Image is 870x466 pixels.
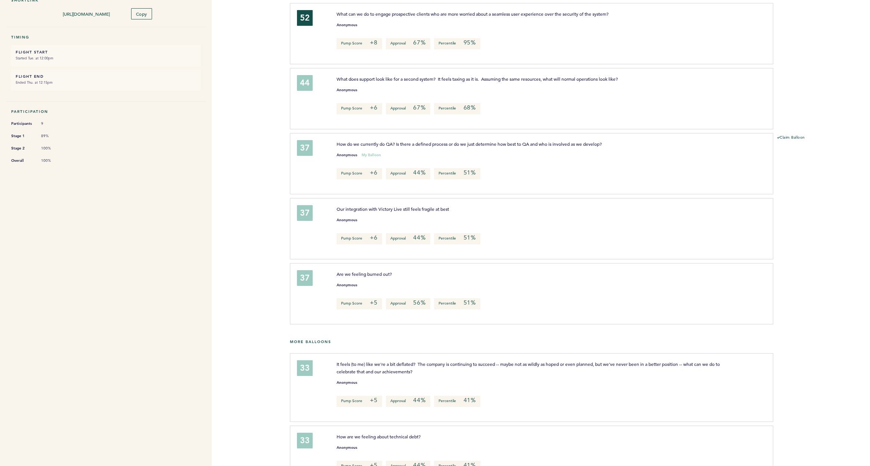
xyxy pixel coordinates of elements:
p: Percentile [434,168,480,179]
em: 51% [464,299,476,306]
small: Ended Thu. at 12:15pm [16,79,196,86]
em: +6 [370,104,378,111]
em: 44% [413,396,425,404]
p: Percentile [434,38,480,49]
em: 95% [464,39,476,46]
p: Percentile [434,396,480,407]
span: Copy [136,11,147,17]
p: Pump Score [337,233,383,244]
em: 44% [413,234,425,241]
span: Stage 2 [11,145,34,152]
span: It feels (to me) like we're a bit deflated? The company is continuing to succeed -- maybe not as ... [337,361,721,374]
em: 56% [413,299,425,306]
span: 100% [41,146,64,151]
small: Anonymous [337,218,357,222]
h6: FLIGHT START [16,50,196,55]
em: 44% [413,169,425,176]
p: Percentile [434,233,480,244]
p: Pump Score [337,168,383,179]
p: Percentile [434,298,480,309]
h5: More Balloons [290,339,864,344]
span: Participants [11,120,34,127]
span: Overall [11,157,34,164]
em: +6 [370,234,378,241]
em: 51% [464,169,476,176]
div: 37 [297,140,313,156]
p: Approval [386,396,430,407]
p: Approval [386,298,430,309]
small: Anonymous [337,88,357,92]
small: Anonymous [337,23,357,27]
em: 67% [413,104,425,111]
small: My Balloon [362,153,381,157]
p: Percentile [434,103,480,114]
span: 9 [41,121,64,126]
p: Approval [386,38,430,49]
div: 52 [297,10,313,26]
p: Approval [386,233,430,244]
span: How do we currently do QA? Is there a defined process or do we just determine how best to QA and ... [337,141,602,147]
small: Anonymous [337,153,357,157]
span: Our integration with Victory Live still feels fragile at best [337,206,449,212]
small: Anonymous [337,283,357,287]
em: 41% [464,396,476,404]
div: 33 [297,433,313,448]
em: 51% [464,234,476,241]
div: 37 [297,270,313,286]
span: Are we feeling burned out? [337,271,392,277]
span: Stage 1 [11,132,34,140]
h5: Participation [11,109,201,114]
button: Claim Balloon [777,135,805,141]
p: Approval [386,103,430,114]
em: +8 [370,39,378,46]
span: What can we do to engage prospective clients who are more worried about a seamless user experienc... [337,11,609,17]
div: 44 [297,75,313,91]
em: +5 [370,396,378,404]
p: Pump Score [337,396,383,407]
p: Pump Score [337,38,383,49]
button: Copy [131,8,152,19]
em: +6 [370,169,378,176]
em: 67% [413,39,425,46]
span: 100% [41,158,64,163]
span: How are we feeling about technical debt? [337,433,421,439]
small: Anonymous [337,446,357,450]
h6: FLIGHT END [16,74,196,79]
div: 37 [297,205,313,221]
p: Pump Score [337,103,383,114]
small: Started Tue. at 12:00pm [16,55,196,62]
p: Approval [386,168,430,179]
small: Anonymous [337,381,357,385]
h5: Timing [11,35,201,40]
em: 68% [464,104,476,111]
em: +5 [370,299,378,306]
span: 89% [41,133,64,139]
div: 33 [297,360,313,376]
p: Pump Score [337,298,383,309]
span: What does support look like for a second system? It feels taxing as it is. Assuming the same reso... [337,76,618,82]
